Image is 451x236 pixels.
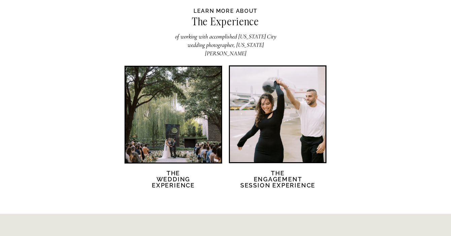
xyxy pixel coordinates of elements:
h2: The Experience [153,17,298,30]
a: TheEngagement session Experience [240,170,316,197]
h2: Learn more about [191,7,260,14]
h2: of working with accomplished [US_STATE] City wedding photographer, [US_STATE][PERSON_NAME] [171,32,280,49]
h2: The Wedding Experience [144,170,202,197]
h2: The Engagement session Experience [240,170,316,197]
a: TheWedding Experience [144,170,202,197]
